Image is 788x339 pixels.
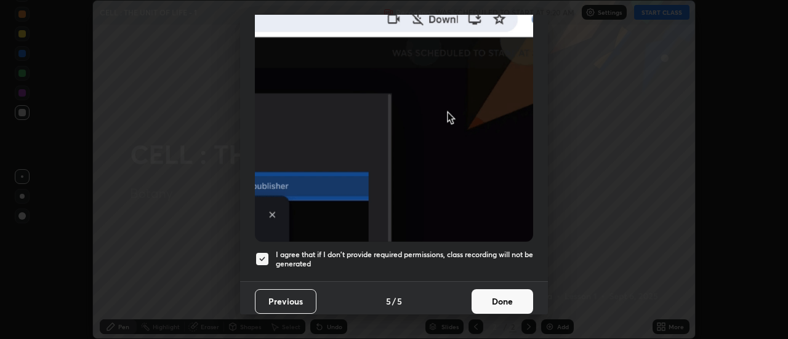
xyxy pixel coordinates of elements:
[255,289,316,314] button: Previous
[472,289,533,314] button: Done
[276,250,533,269] h5: I agree that if I don't provide required permissions, class recording will not be generated
[386,295,391,308] h4: 5
[397,295,402,308] h4: 5
[392,295,396,308] h4: /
